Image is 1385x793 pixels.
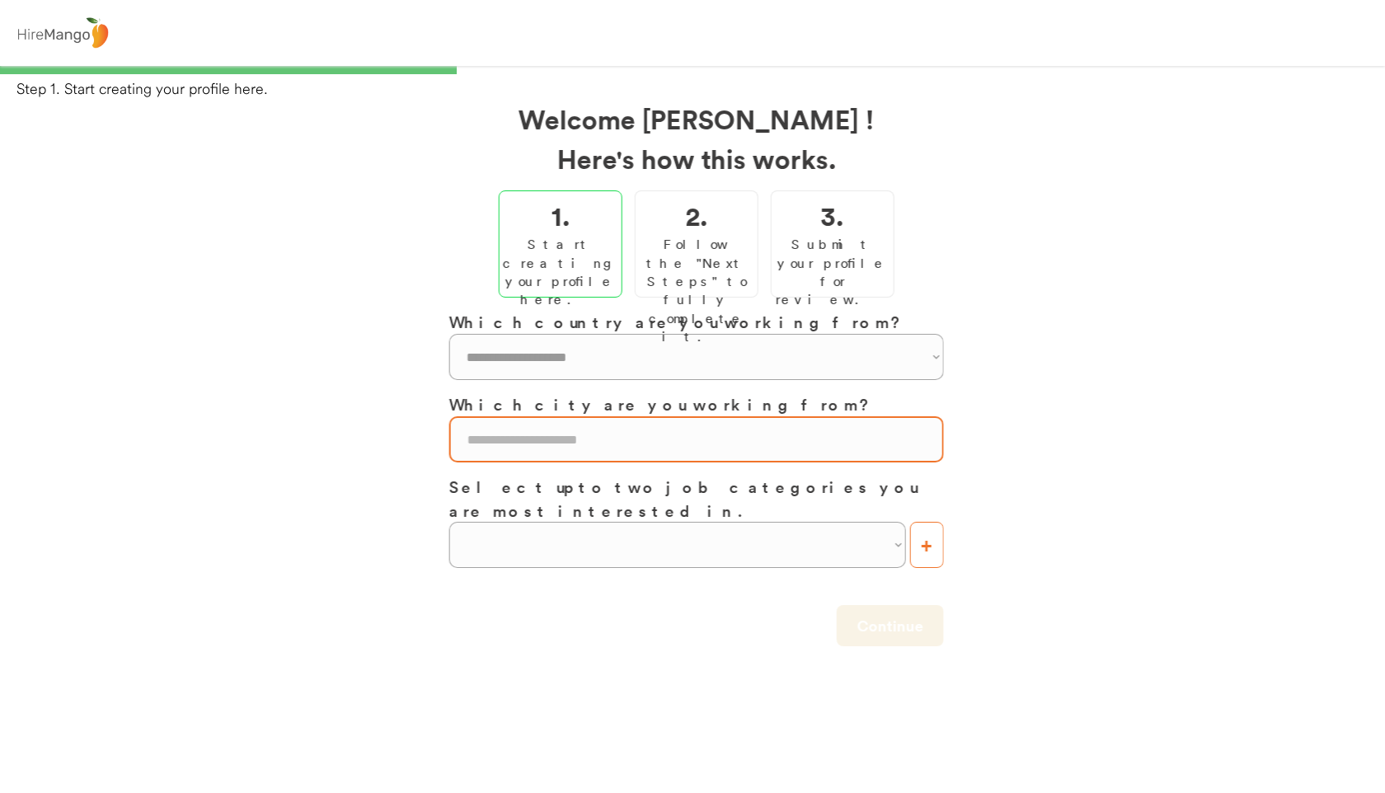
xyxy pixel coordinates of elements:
div: Submit your profile for review. [776,235,890,309]
h3: Which country are you working from? [449,310,944,334]
h3: Select up to two job categories you are most interested in. [449,475,944,522]
div: Step 1. Start creating your profile here. [16,78,1385,99]
div: Follow the "Next Steps" to fully complete it. [640,235,754,345]
img: logo%20-%20hiremango%20gray.png [12,14,113,53]
h2: Welcome [PERSON_NAME] ! Here's how this works. [449,99,944,178]
div: Start creating your profile here. [503,235,618,309]
button: + [910,522,944,568]
h2: 1. [551,195,570,235]
h3: Which city are you working from? [449,392,944,416]
h2: 3. [821,195,844,235]
h2: 2. [685,195,707,235]
div: 33% [3,66,1382,74]
button: Continue [837,605,944,646]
